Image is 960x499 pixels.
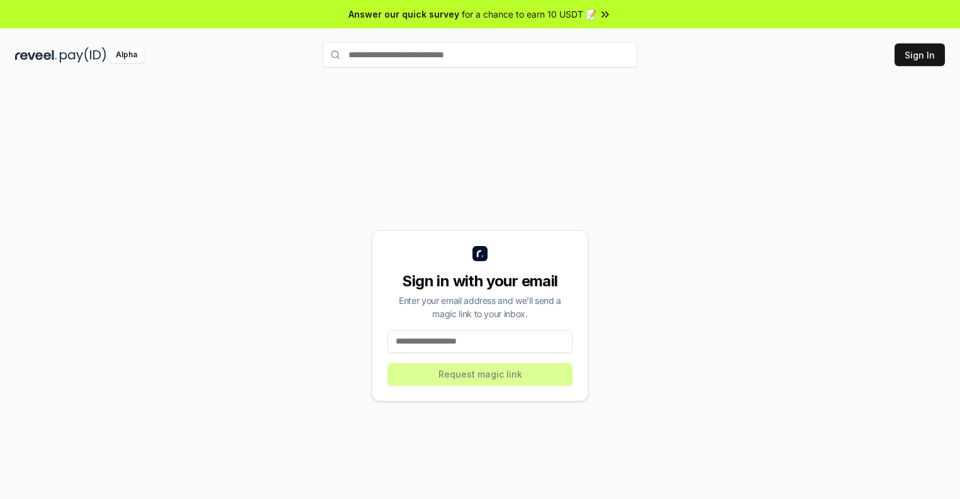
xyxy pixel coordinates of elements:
[15,47,57,63] img: reveel_dark
[388,294,572,320] div: Enter your email address and we’ll send a magic link to your inbox.
[472,246,488,261] img: logo_small
[895,43,945,66] button: Sign In
[388,271,572,291] div: Sign in with your email
[462,8,596,21] span: for a chance to earn 10 USDT 📝
[60,47,106,63] img: pay_id
[349,8,459,21] span: Answer our quick survey
[109,47,144,63] div: Alpha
